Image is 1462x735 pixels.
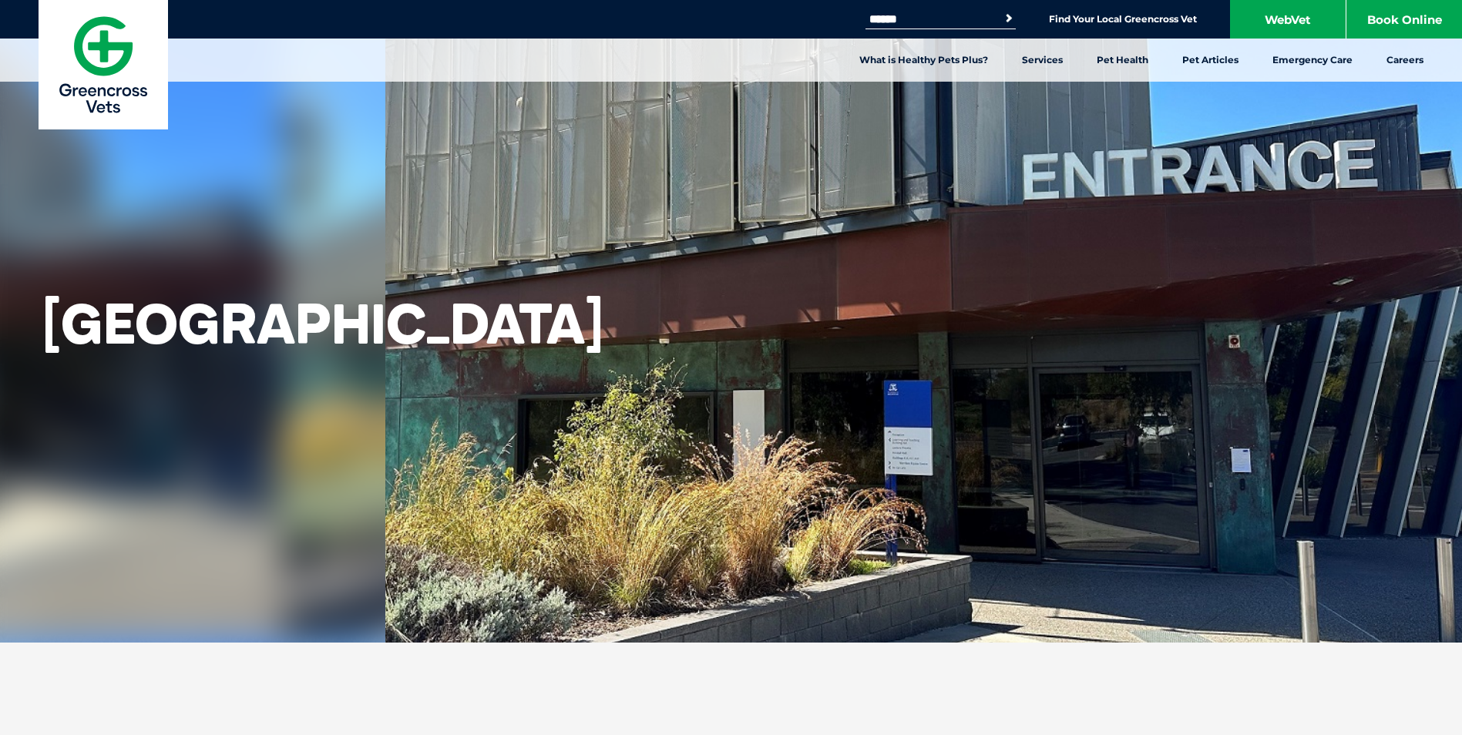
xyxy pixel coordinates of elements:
[42,290,603,357] h1: [GEOGRAPHIC_DATA]
[1255,39,1370,82] a: Emergency Care
[1080,39,1165,82] a: Pet Health
[1049,13,1197,25] a: Find Your Local Greencross Vet
[1165,39,1255,82] a: Pet Articles
[842,39,1005,82] a: What is Healthy Pets Plus?
[1005,39,1080,82] a: Services
[1370,39,1440,82] a: Careers
[1001,11,1017,26] button: Search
